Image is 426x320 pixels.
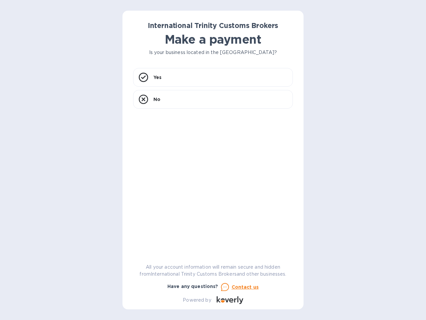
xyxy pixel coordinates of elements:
p: All your account information will remain secure and hidden from International Trinity Customs Bro... [133,264,293,278]
p: No [153,96,160,103]
u: Contact us [232,284,259,290]
p: Is your business located in the [GEOGRAPHIC_DATA]? [133,49,293,56]
b: International Trinity Customs Brokers [148,21,279,30]
p: Yes [153,74,161,81]
b: Have any questions? [167,284,218,289]
p: Powered by [183,297,211,304]
h1: Make a payment [133,32,293,46]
